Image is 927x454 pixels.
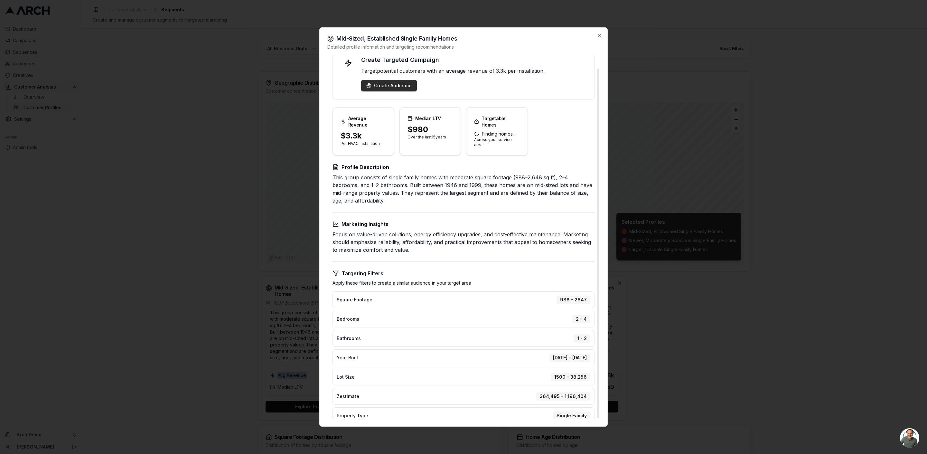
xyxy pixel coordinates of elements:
[474,115,520,128] div: Targetable Homes
[361,67,586,75] p: Target potential customers with an average revenue of 3.3k per installation.
[341,131,386,141] div: $3.3k
[574,334,590,343] div: 1 - 2
[474,137,520,147] p: Across your service area
[332,280,595,286] p: Apply these filters to create a similar audience in your target area
[474,131,520,137] span: Finding homes...
[549,354,590,362] div: [DATE] - [DATE]
[536,392,590,401] div: 364,495 - 1,196,404
[337,297,372,303] span: Square Footage
[332,231,595,254] p: Focus on value-driven solutions, energy efficiency upgrades, and cost-effective maintenance. Mark...
[337,412,368,419] span: Property Type
[557,296,590,304] div: 988 - 2647
[361,80,417,91] button: Create Audience
[341,141,386,146] p: Per HVAC installation
[337,393,359,400] span: Zestimate
[553,411,590,420] div: Single Family
[337,355,358,361] span: Year Built
[341,115,386,128] div: Average Revenue
[332,174,595,204] p: This group consists of single family homes with moderate square footage (988–2,648 sq ft), 2–4 be...
[332,220,595,228] h3: Marketing Insights
[327,35,600,42] h2: Mid-Sized, Established Single Family Homes
[337,374,355,380] span: Lot Size
[332,163,595,171] h3: Profile Description
[407,115,453,122] div: Median LTV
[337,335,361,342] span: Bathrooms
[407,135,453,140] p: Over the last 15 years
[327,44,600,50] p: Detailed profile information and targeting recommendations
[337,316,359,322] span: Bedrooms
[366,82,412,89] a: Create Audience
[407,124,453,135] div: $980
[572,315,590,323] div: 2 - 4
[332,270,595,277] h3: Targeting Filters
[551,373,590,381] div: 1500 - 38,256
[361,55,586,64] h4: Create Targeted Campaign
